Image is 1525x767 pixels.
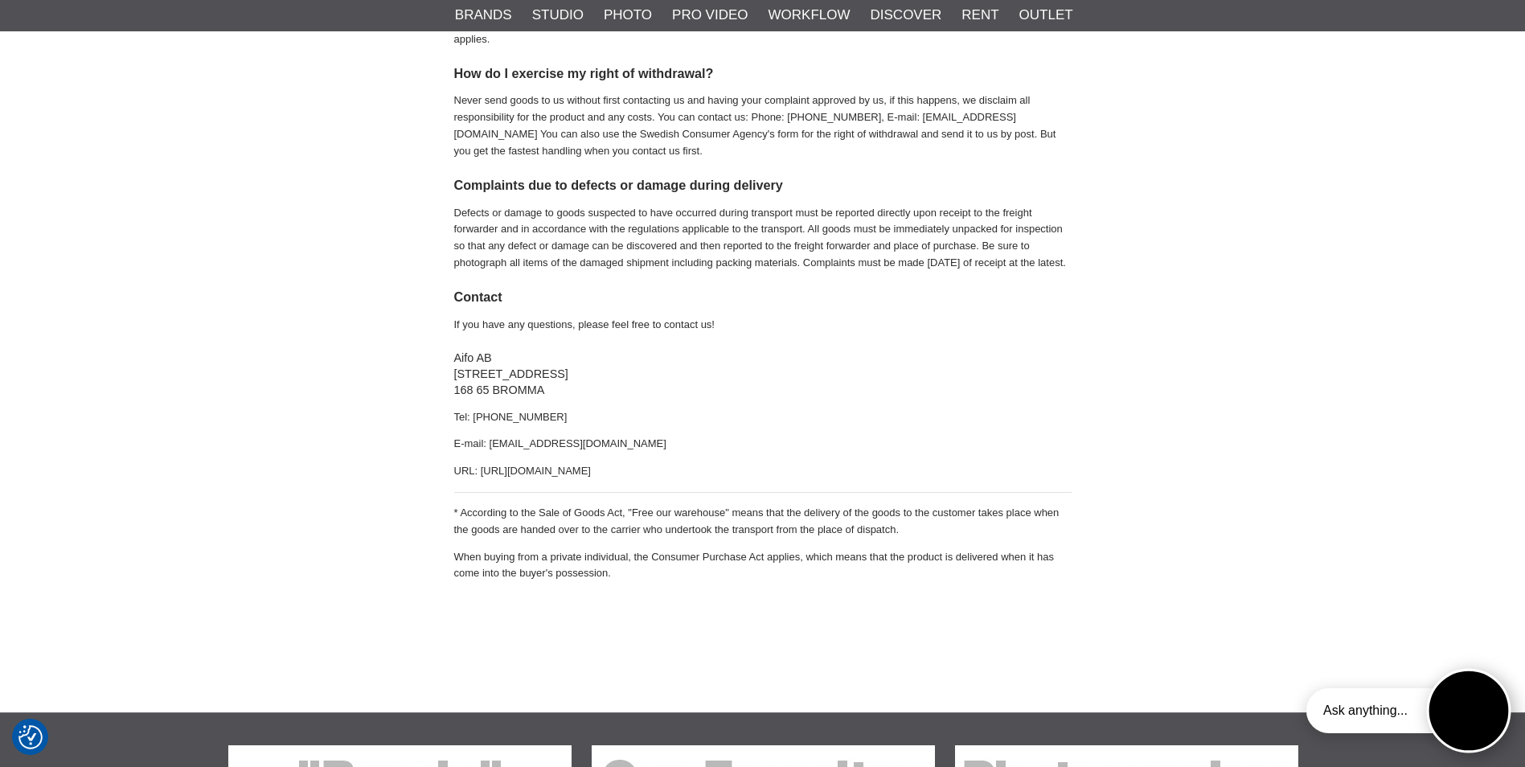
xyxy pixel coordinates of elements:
p: E-mail: [EMAIL_ADDRESS][DOMAIN_NAME] [454,436,1072,453]
a: Studio [532,5,584,26]
a: Photo [604,5,652,26]
h3: Contact [454,288,1072,306]
a: Discover [871,5,942,26]
a: Pro Video [672,5,748,26]
h3: Complaints due to defects or damage during delivery [454,176,1072,195]
p: When buying from a private individual, the Consumer Purchase Act applies, which means that the pr... [454,549,1072,583]
p: Tel: [PHONE_NUMBER] [454,409,1072,426]
h4: Aifo AB [STREET_ADDRESS] 168 65 BROMMA [454,350,1072,398]
p: URL: [URL][DOMAIN_NAME] [454,463,1072,480]
h3: How do I exercise my right of withdrawal? [454,64,1072,83]
img: Revisit consent button [18,725,43,749]
a: Outlet [1019,5,1073,26]
a: Brands [455,5,512,26]
a: Rent [961,5,998,26]
p: * According to the Sale of Goods Act, "Free our warehouse" means that the delivery of the goods t... [454,505,1072,539]
p: If you have any questions, please feel free to contact us! [454,317,1072,334]
p: Defects or damage to goods suspected to have occurred during transport must be reported directly ... [454,205,1072,272]
div: Ask anything... [1306,688,1496,733]
a: Workflow [769,5,851,26]
p: Never send goods to us without first contacting us and having your complaint approved by us, if t... [454,92,1072,159]
button: Samtyckesinställningar [18,723,43,752]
